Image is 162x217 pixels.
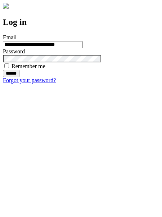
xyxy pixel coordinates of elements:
[3,17,159,27] h2: Log in
[3,48,25,54] label: Password
[12,63,45,69] label: Remember me
[3,34,17,40] label: Email
[3,3,9,9] img: logo-4e3dc11c47720685a147b03b5a06dd966a58ff35d612b21f08c02c0306f2b779.png
[3,77,56,83] a: Forgot your password?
